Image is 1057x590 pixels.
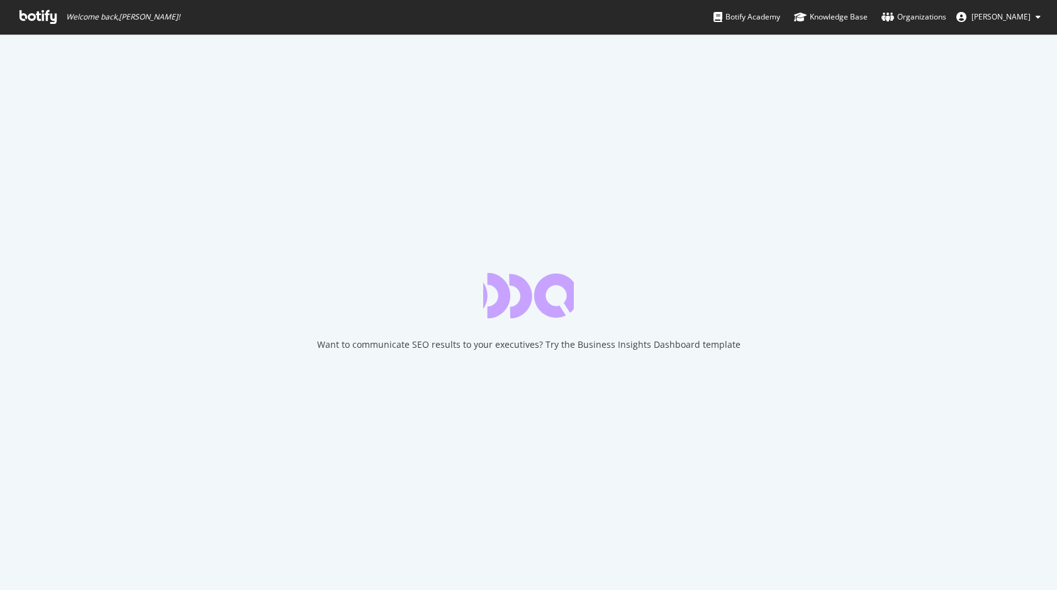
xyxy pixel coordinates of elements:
[317,338,741,351] div: Want to communicate SEO results to your executives? Try the Business Insights Dashboard template
[483,273,574,318] div: animation
[881,11,946,23] div: Organizations
[713,11,780,23] div: Botify Academy
[946,7,1051,27] button: [PERSON_NAME]
[794,11,868,23] div: Knowledge Base
[66,12,180,22] span: Welcome back, [PERSON_NAME] !
[971,11,1031,22] span: Buğra Tam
